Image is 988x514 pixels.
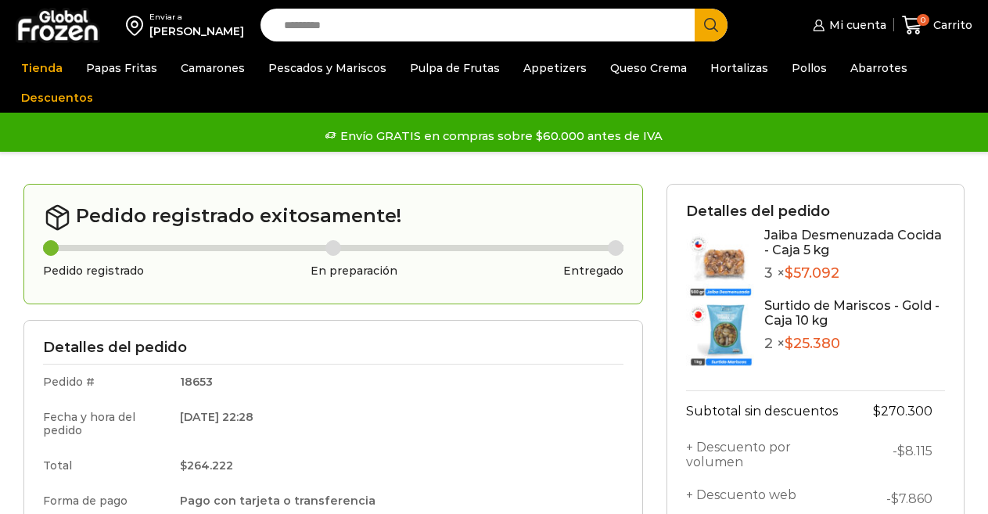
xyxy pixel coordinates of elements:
span: $ [785,264,793,282]
p: 2 × [764,336,945,353]
button: Search button [695,9,728,41]
h3: Detalles del pedido [43,340,623,357]
h3: Pedido registrado [43,264,144,278]
bdi: 270.300 [873,404,932,419]
td: - [859,431,945,479]
h3: Entregado [563,264,623,278]
span: $ [897,444,905,458]
span: 0 [917,14,929,27]
bdi: 264.222 [180,458,233,473]
bdi: 7.860 [891,491,932,506]
a: Hortalizas [702,53,776,83]
p: 3 × [764,265,945,282]
td: Pedido # [43,365,169,400]
a: 0 Carrito [902,7,972,44]
a: Pulpa de Frutas [402,53,508,83]
td: 18653 [169,365,623,400]
bdi: 25.380 [785,335,840,352]
a: Queso Crema [602,53,695,83]
td: [DATE] 22:28 [169,400,623,448]
td: Total [43,448,169,483]
a: Camarones [173,53,253,83]
th: + Descuento por volumen [686,431,859,479]
a: Tienda [13,53,70,83]
a: Papas Fritas [78,53,165,83]
img: address-field-icon.svg [126,12,149,38]
div: [PERSON_NAME] [149,23,244,39]
span: $ [180,458,187,473]
a: Pollos [784,53,835,83]
a: Mi cuenta [809,9,886,41]
bdi: 8.115 [897,444,932,458]
span: $ [873,404,881,419]
h3: Detalles del pedido [686,203,945,221]
span: $ [891,491,899,506]
span: Mi cuenta [825,17,886,33]
th: Subtotal sin descuentos [686,390,859,431]
a: Jaiba Desmenuzada Cocida - Caja 5 kg [764,228,942,257]
a: Descuentos [13,83,101,113]
a: Surtido de Mariscos - Gold - Caja 10 kg [764,298,939,328]
a: Abarrotes [842,53,915,83]
td: Fecha y hora del pedido [43,400,169,448]
bdi: 57.092 [785,264,839,282]
h2: Pedido registrado exitosamente! [43,203,623,232]
span: Carrito [929,17,972,33]
h3: En preparación [311,264,397,278]
a: Appetizers [516,53,595,83]
span: $ [785,335,793,352]
a: Pescados y Mariscos [260,53,394,83]
div: Enviar a [149,12,244,23]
